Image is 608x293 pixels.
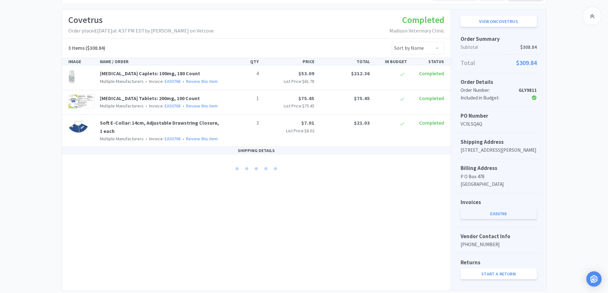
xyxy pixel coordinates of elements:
[461,258,537,267] h5: Returns
[461,43,537,51] p: Subtotal
[461,78,537,86] h5: Order Details
[516,58,537,68] span: $309.84
[97,58,224,65] div: NAME / ORDER
[165,103,181,109] a: EA50768
[354,120,370,126] span: $21.03
[186,78,218,84] a: Review this item
[100,103,144,109] span: Multiple Manufacturers
[461,241,537,248] p: [PHONE_NUMBER]
[519,87,537,93] strong: GLY9811
[100,95,200,101] a: [MEDICAL_DATA] Tablets: 200mg, 100 Count
[100,136,144,142] span: Multiple Manufacturers
[68,45,85,51] span: 3 Items
[68,44,105,52] h5: ($308.84)
[317,58,372,65] div: TOTAL
[461,208,537,219] a: EA50768
[62,147,451,154] div: SHIPPING DETAILS
[302,103,314,109] span: $75.45
[461,112,537,120] h5: PO Number
[165,136,181,142] a: EA50768
[182,103,185,109] span: •
[165,78,181,84] a: EA50768
[419,70,444,77] span: Completed
[68,119,88,133] img: d07a68cdfce043d6aaf0e636613a4c27_29468.png
[461,120,537,128] p: VC0LSQAQ
[182,78,185,84] span: •
[461,180,537,188] p: [GEOGRAPHIC_DATA]
[304,128,314,134] span: $8.02
[409,58,447,65] div: STATUS
[461,16,537,27] a: View onCovetrus
[68,70,75,84] img: a93f6aa6aed644a9956e9ea5e5caa658_575321.png
[419,120,444,126] span: Completed
[520,43,537,51] span: $308.84
[224,58,261,65] div: QTY
[461,94,511,102] div: Included in Budget:
[461,173,537,180] p: P O Box 478
[186,103,218,109] a: Review this item
[227,119,259,127] p: 3
[144,136,181,142] span: Invoice:
[298,70,314,77] span: $53.09
[461,164,537,172] h5: Billing Address
[461,232,537,241] h5: Vendor Contact Info
[372,58,409,65] div: IN BUDGET
[66,58,98,65] div: IMAGE
[100,70,200,77] a: [MEDICAL_DATA] Caplets: 100mg, 180 Count
[100,120,219,134] a: Soft E-Collar: 14cm, Adjustable Drawstring Closure, 1 each
[186,136,218,142] a: Review this item
[461,146,537,154] p: [STREET_ADDRESS][PERSON_NAME]
[354,95,370,101] span: $75.45
[144,103,181,109] span: Invoice:
[182,136,185,142] span: •
[264,102,314,109] p: List Price:
[301,120,314,126] span: $7.01
[302,78,314,84] span: $61.78
[264,78,314,85] p: List Price:
[145,78,148,84] span: •
[351,70,370,77] span: $212.36
[145,136,148,142] span: •
[461,198,537,207] h5: Invoices
[461,86,511,94] div: Order Number:
[227,94,259,103] p: 1
[261,58,317,65] div: PRICE
[461,268,537,279] a: Start a Return
[419,95,444,101] span: Completed
[68,13,214,27] h1: Covetrus
[461,35,537,43] h5: Order Summary
[586,271,602,287] div: Open Intercom Messenger
[68,27,214,35] p: Order placed: [DATE] at 4:37 PM EDT by [PERSON_NAME] on Vetcove
[145,103,148,109] span: •
[461,138,537,146] h5: Shipping Address
[144,78,181,84] span: Invoice:
[461,58,537,68] p: Total
[298,95,314,101] span: $75.45
[389,27,444,35] p: Madison Veterinary Clinic
[227,70,259,78] p: 4
[68,94,95,108] img: bb5f554b92ce45debaae1f50dc92660a_223323.png
[402,14,444,26] span: Completed
[264,127,314,134] p: List Price:
[100,78,144,84] span: Multiple Manufacturers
